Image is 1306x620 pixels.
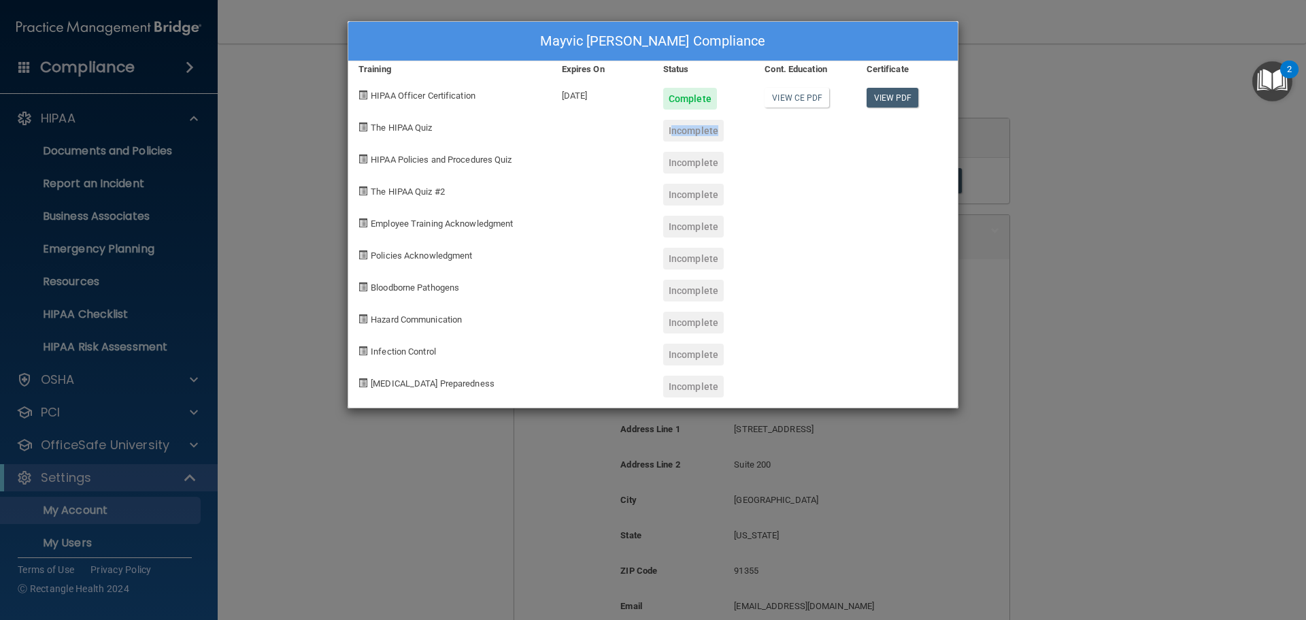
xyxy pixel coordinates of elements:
[663,88,717,110] div: Complete
[653,61,754,78] div: Status
[754,61,856,78] div: Cont. Education
[371,346,436,357] span: Infection Control
[663,312,724,333] div: Incomplete
[663,248,724,270] div: Incomplete
[371,218,513,229] span: Employee Training Acknowledgment
[371,378,495,389] span: [MEDICAL_DATA] Preparedness
[663,152,724,174] div: Incomplete
[1071,523,1290,578] iframe: Drift Widget Chat Controller
[371,250,472,261] span: Policies Acknowledgment
[663,216,724,238] div: Incomplete
[552,78,653,110] div: [DATE]
[552,61,653,78] div: Expires On
[856,61,958,78] div: Certificate
[765,88,829,108] a: View CE PDF
[371,123,432,133] span: The HIPAA Quiz
[663,376,724,397] div: Incomplete
[663,120,724,142] div: Incomplete
[371,154,512,165] span: HIPAA Policies and Procedures Quiz
[867,88,919,108] a: View PDF
[1252,61,1292,101] button: Open Resource Center, 2 new notifications
[1287,69,1292,87] div: 2
[348,22,958,61] div: Mayvic [PERSON_NAME] Compliance
[663,280,724,301] div: Incomplete
[348,61,552,78] div: Training
[663,344,724,365] div: Incomplete
[663,184,724,206] div: Incomplete
[371,282,459,293] span: Bloodborne Pathogens
[371,314,462,325] span: Hazard Communication
[371,91,475,101] span: HIPAA Officer Certification
[371,186,445,197] span: The HIPAA Quiz #2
